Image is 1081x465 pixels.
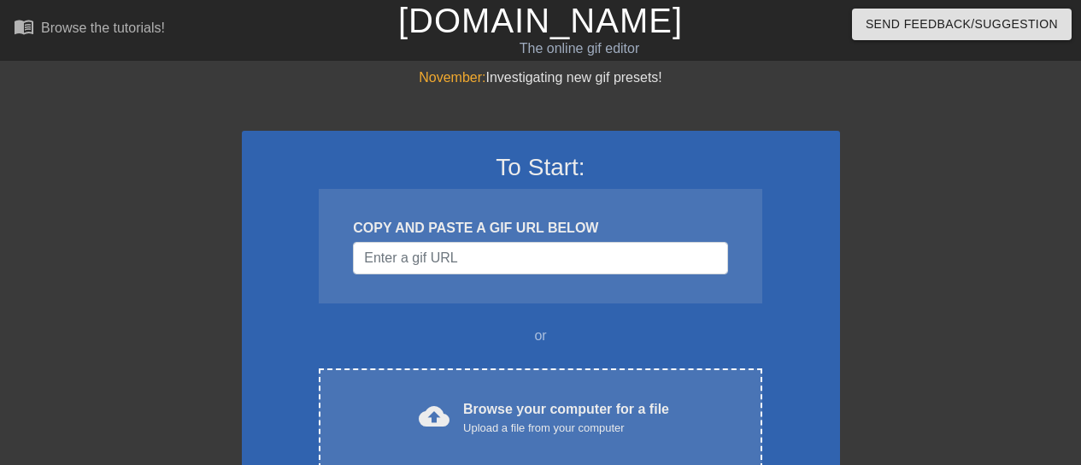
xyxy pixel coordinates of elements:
[398,2,683,39] a: [DOMAIN_NAME]
[419,70,485,85] span: November:
[852,9,1072,40] button: Send Feedback/Suggestion
[264,153,818,182] h3: To Start:
[463,420,669,437] div: Upload a file from your computer
[242,68,840,88] div: Investigating new gif presets!
[866,14,1058,35] span: Send Feedback/Suggestion
[419,401,449,432] span: cloud_upload
[14,16,34,37] span: menu_book
[286,326,796,346] div: or
[353,242,727,274] input: Username
[353,218,727,238] div: COPY AND PASTE A GIF URL BELOW
[41,21,165,35] div: Browse the tutorials!
[14,16,165,43] a: Browse the tutorials!
[369,38,790,59] div: The online gif editor
[463,399,669,437] div: Browse your computer for a file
